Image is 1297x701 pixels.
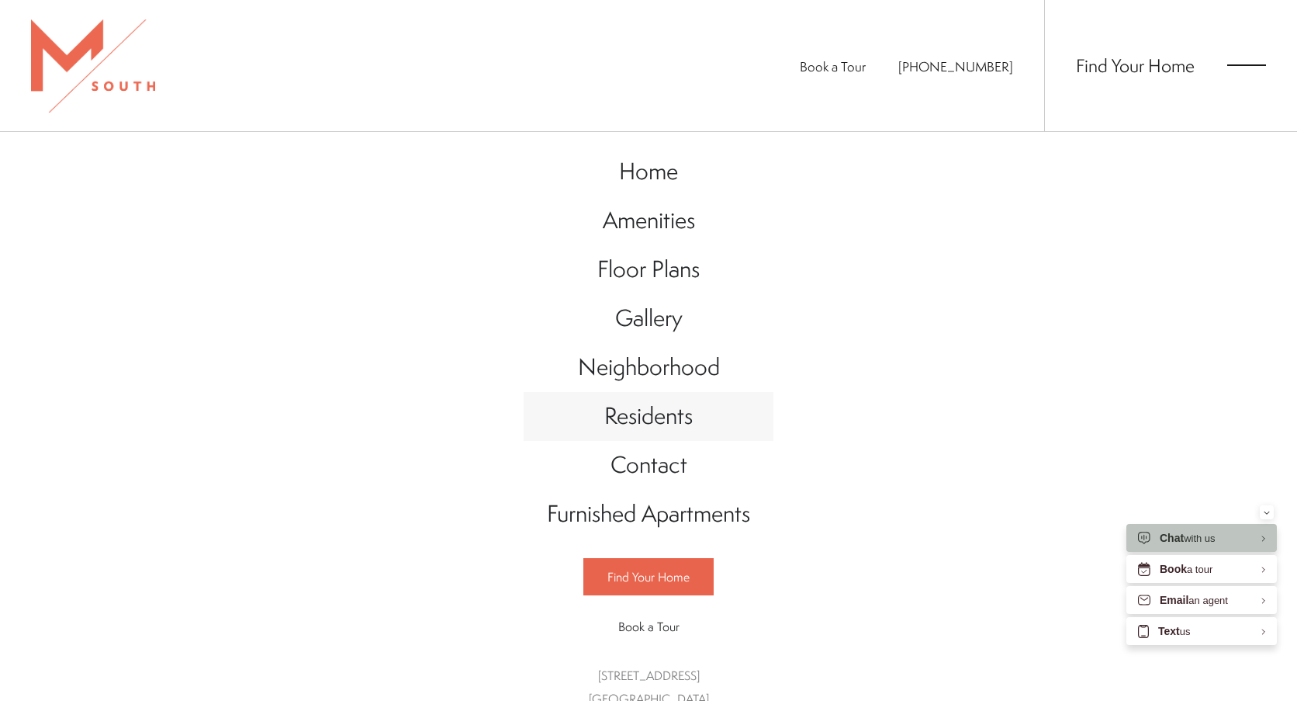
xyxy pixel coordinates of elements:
a: Call Us at 813-570-8014 [898,57,1013,75]
a: Go to Home [524,147,773,196]
a: Book a Tour [800,57,866,75]
a: Go to Residents [524,392,773,441]
span: Residents [604,400,693,432]
span: [PHONE_NUMBER] [898,57,1013,75]
span: Contact [610,449,687,481]
span: Home [619,155,678,187]
span: Amenities [603,204,695,236]
a: Go to Floor Plans [524,245,773,294]
button: Open Menu [1227,58,1266,72]
span: Book a Tour [618,618,680,635]
span: Neighborhood [578,351,720,383]
span: Find Your Home [607,568,690,585]
a: Book a Tour [583,609,714,644]
a: Find Your Home [583,558,714,595]
a: Go to Neighborhood [524,343,773,392]
img: MSouth [31,19,155,113]
span: Floor Plans [597,253,700,285]
a: Go to Contact [524,441,773,490]
a: Find Your Home [1076,53,1195,78]
span: Gallery [615,302,683,334]
span: Furnished Apartments [547,498,750,529]
a: Go to Furnished Apartments (opens in a new tab) [524,490,773,539]
a: Go to Gallery [524,294,773,343]
a: Go to Amenities [524,196,773,245]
